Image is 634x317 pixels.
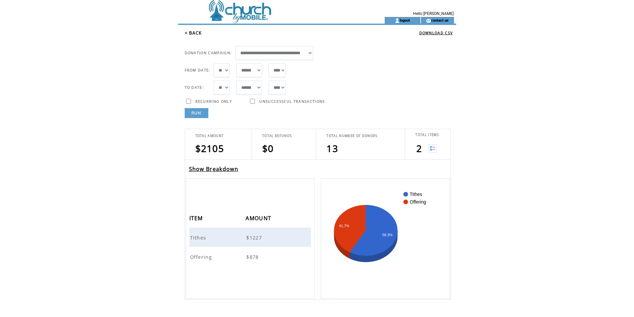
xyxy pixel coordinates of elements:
[326,142,338,155] span: 13
[185,85,204,90] span: TO DATE:
[410,199,426,205] text: Offering
[331,189,439,288] svg: A chart.
[431,18,449,22] a: contact us
[189,165,239,173] a: Show Breakdown
[189,213,205,225] span: ITEM
[259,99,325,104] span: UNSUCCESSFUL TRANSACTIONS
[195,99,232,104] span: RECURRING ONLY
[185,108,208,118] a: RUN
[426,18,431,23] img: contact_us_icon.gif
[262,134,292,138] span: TOTAL REFUNDS
[419,31,453,35] a: DOWNLOAD CSV
[416,142,422,155] span: 2
[395,18,400,23] img: account_icon.gif
[415,133,439,137] span: TOTAL ITEMS
[262,142,274,155] span: $0
[190,253,214,259] a: Offering
[190,234,208,240] a: Tithes
[400,18,410,22] a: logout
[195,142,224,155] span: $2105
[339,224,349,228] text: 41.7%
[190,253,214,260] span: Offering
[195,134,224,138] span: TOTAL AMOUNT
[246,216,273,220] a: AMOUNT
[246,253,260,260] span: $878
[246,213,273,225] span: AMOUNT
[413,11,454,16] span: Hello [PERSON_NAME]
[410,192,422,197] text: Tithes
[185,68,210,73] span: FROM DATE:
[190,234,208,241] span: Tithes
[246,234,264,241] span: $1227
[326,134,377,138] span: TOTAL NUMBER OF DONORS
[185,51,232,55] span: DONATION CAMPAIGN:
[382,233,393,237] text: 58.3%
[185,30,202,36] a: < BACK
[428,144,437,153] img: View list
[189,216,205,220] a: ITEM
